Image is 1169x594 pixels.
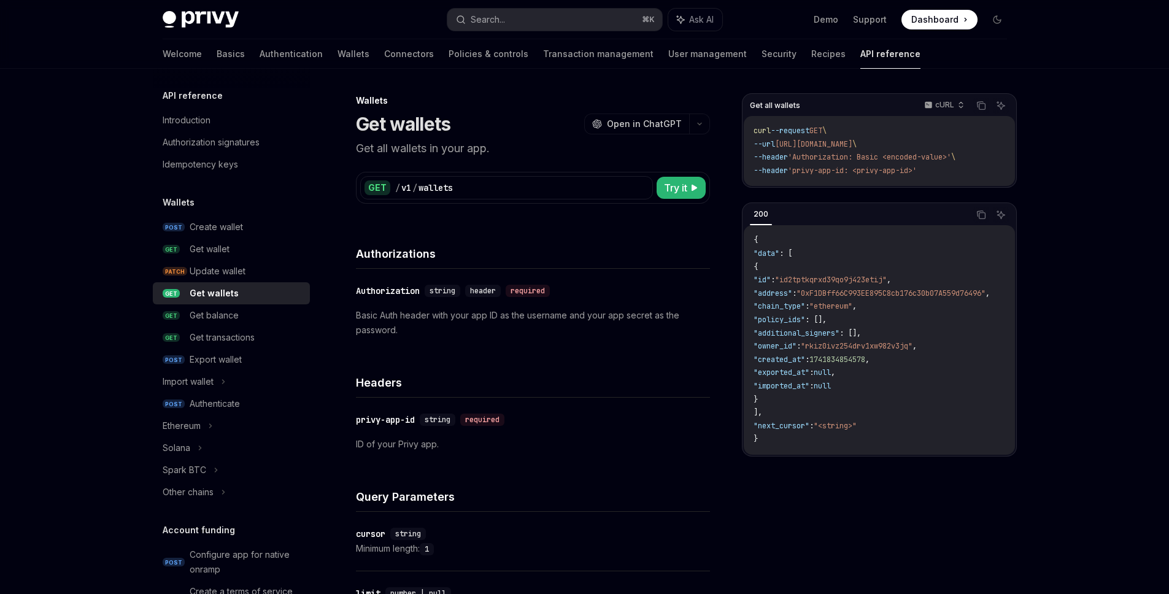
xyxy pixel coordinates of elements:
span: "exported_at" [754,368,809,377]
h5: Wallets [163,195,195,210]
div: Minimum length: [356,541,710,556]
span: \ [951,152,955,162]
span: : [809,368,814,377]
a: GETGet balance [153,304,310,326]
span: "id" [754,275,771,285]
p: Basic Auth header with your app ID as the username and your app secret as the password. [356,308,710,337]
a: POSTExport wallet [153,349,310,371]
div: privy-app-id [356,414,415,426]
span: Dashboard [911,13,959,26]
span: curl [754,126,771,136]
span: } [754,434,758,444]
button: Try it [657,177,706,199]
span: : [771,275,775,285]
span: Ask AI [689,13,714,26]
button: Copy the contents from the code block [973,207,989,223]
span: PATCH [163,267,187,276]
span: \ [852,139,857,149]
div: Idempotency keys [163,157,238,172]
div: Introduction [163,113,210,128]
span: : [792,288,797,298]
span: "chain_type" [754,301,805,311]
span: "created_at" [754,355,805,364]
span: POST [163,355,185,364]
div: v1 [401,182,411,194]
span: : [797,341,801,351]
a: POSTConfigure app for native onramp [153,544,310,580]
span: 1741834854578 [809,355,865,364]
p: Get all wallets in your app. [356,140,710,157]
span: Open in ChatGPT [607,118,682,130]
span: Get all wallets [750,101,800,110]
span: , [912,341,917,351]
div: Create wallet [190,220,243,234]
span: --header [754,166,788,175]
span: "owner_id" [754,341,797,351]
button: Toggle dark mode [987,10,1007,29]
span: : [], [805,315,827,325]
span: "next_cursor" [754,421,809,431]
span: : [], [839,328,861,338]
span: GET [809,126,822,136]
span: : [805,301,809,311]
a: POSTAuthenticate [153,393,310,415]
a: User management [668,39,747,69]
span: POST [163,223,185,232]
div: Get transactions [190,330,255,345]
span: string [395,529,421,539]
a: Policies & controls [449,39,528,69]
div: / [412,182,417,194]
a: Welcome [163,39,202,69]
a: Authorization signatures [153,131,310,153]
span: POST [163,399,185,409]
span: Try it [664,180,687,195]
span: \ [822,126,827,136]
div: Solana [163,441,190,455]
span: 'privy-app-id: <privy-app-id>' [788,166,917,175]
h5: API reference [163,88,223,103]
span: string [430,286,455,296]
a: GETGet transactions [153,326,310,349]
span: header [470,286,496,296]
a: Dashboard [901,10,978,29]
div: Spark BTC [163,463,206,477]
h4: Headers [356,374,710,391]
span: "0xF1DBff66C993EE895C8cb176c30b07A559d76496" [797,288,986,298]
a: Introduction [153,109,310,131]
button: Ask AI [993,98,1009,114]
button: Search...⌘K [447,9,662,31]
p: ID of your Privy app. [356,437,710,452]
div: Configure app for native onramp [190,547,303,577]
div: Get wallet [190,242,230,256]
a: GETGet wallet [153,238,310,260]
span: string [425,415,450,425]
span: GET [163,311,180,320]
span: "imported_at" [754,381,809,391]
div: 200 [750,207,772,222]
span: --url [754,139,775,149]
span: POST [163,558,185,567]
a: Recipes [811,39,846,69]
span: } [754,395,758,404]
button: Ask AI [668,9,722,31]
a: Connectors [384,39,434,69]
span: --request [771,126,809,136]
div: Wallets [356,94,710,107]
button: Copy the contents from the code block [973,98,989,114]
h1: Get wallets [356,113,451,135]
div: Export wallet [190,352,242,367]
span: "<string>" [814,421,857,431]
button: Ask AI [993,207,1009,223]
img: dark logo [163,11,239,28]
span: "id2tptkqrxd39qo9j423etij" [775,275,887,285]
span: , [986,288,990,298]
span: , [865,355,870,364]
div: Authenticate [190,396,240,411]
span: ], [754,407,762,417]
span: "rkiz0ivz254drv1xw982v3jq" [801,341,912,351]
a: Security [762,39,797,69]
span: "address" [754,288,792,298]
span: : [809,381,814,391]
h5: Account funding [163,523,235,538]
span: "ethereum" [809,301,852,311]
